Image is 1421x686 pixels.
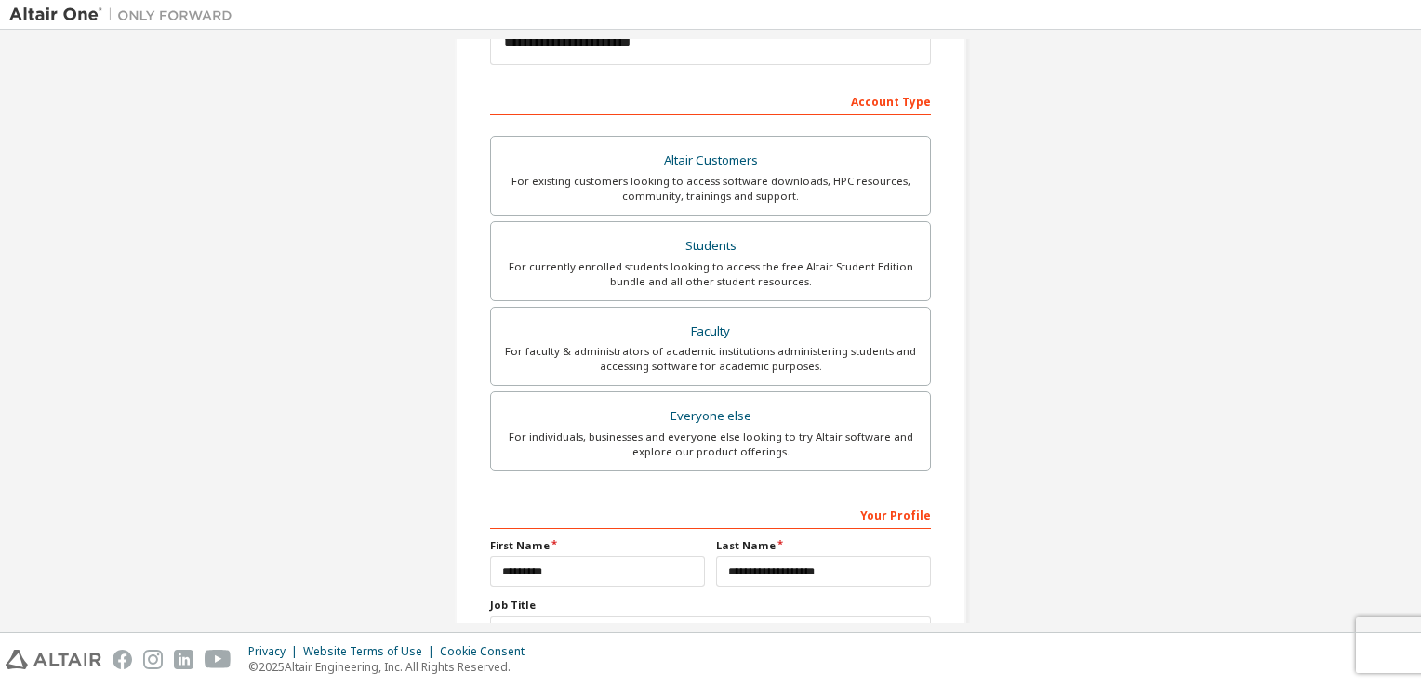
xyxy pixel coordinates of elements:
[6,650,101,669] img: altair_logo.svg
[502,344,919,374] div: For faculty & administrators of academic institutions administering students and accessing softwa...
[113,650,132,669] img: facebook.svg
[502,403,919,429] div: Everyone else
[502,174,919,204] div: For existing customers looking to access software downloads, HPC resources, community, trainings ...
[716,538,931,553] label: Last Name
[490,499,931,529] div: Your Profile
[502,148,919,174] div: Altair Customers
[490,538,705,553] label: First Name
[502,259,919,289] div: For currently enrolled students looking to access the free Altair Student Edition bundle and all ...
[143,650,163,669] img: instagram.svg
[490,598,931,613] label: Job Title
[248,659,536,675] p: © 2025 Altair Engineering, Inc. All Rights Reserved.
[9,6,242,24] img: Altair One
[490,86,931,115] div: Account Type
[502,429,919,459] div: For individuals, businesses and everyone else looking to try Altair software and explore our prod...
[174,650,193,669] img: linkedin.svg
[303,644,440,659] div: Website Terms of Use
[502,319,919,345] div: Faculty
[205,650,232,669] img: youtube.svg
[502,233,919,259] div: Students
[440,644,536,659] div: Cookie Consent
[248,644,303,659] div: Privacy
